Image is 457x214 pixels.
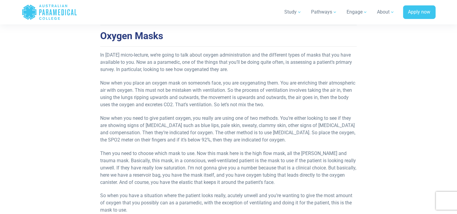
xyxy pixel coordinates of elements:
a: Study [281,4,305,20]
a: Engage [343,4,371,20]
p: So when you have a situation where the patient looks really, acutely unwell and you’re wanting to... [100,192,357,214]
p: Now when you place an oxygen mask on someone’s face, you are oxygenating them. You are enriching ... [100,79,357,108]
a: Australian Paramedical College [22,2,77,22]
a: About [374,4,398,20]
p: Now when you need to give patient oxygen, you really are using one of two methods. You’re either ... [100,115,357,144]
p: In [DATE] micro-lecture, we’re going to talk about oxygen administration and the different types ... [100,51,357,73]
span: Oxygen Masks [100,30,163,42]
a: Pathways [308,4,341,20]
a: Apply now [403,5,436,19]
p: Then you need to choose which mask to use. Now this mask here is the high flow mask, all the [PER... [100,150,357,186]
